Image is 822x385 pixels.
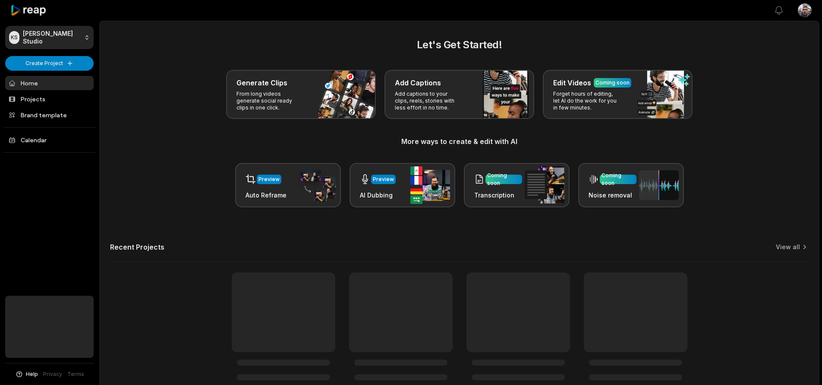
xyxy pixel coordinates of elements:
[553,78,591,88] h3: Edit Videos
[589,191,636,200] h3: Noise removal
[26,370,38,378] span: Help
[360,191,396,200] h3: AI Dubbing
[236,91,303,111] p: From long videos generate social ready clips in one click.
[296,169,336,202] img: auto_reframe.png
[639,170,679,200] img: noise_removal.png
[410,166,450,204] img: ai_dubbing.png
[553,91,620,111] p: Forget hours of editing, let AI do the work for you in few minutes.
[525,166,564,203] img: transcription.png
[246,191,287,200] h3: Auto Reframe
[9,31,19,44] div: KS
[15,370,38,378] button: Help
[67,370,84,378] a: Terms
[395,78,441,88] h3: Add Captions
[110,243,164,251] h2: Recent Projects
[5,108,94,122] a: Brand template
[23,30,81,45] p: [PERSON_NAME] Studio
[258,175,280,183] div: Preview
[487,172,520,187] div: Coming soon
[595,79,630,87] div: Coming soon
[395,91,462,111] p: Add captions to your clips, reels, stories with less effort in no time.
[5,92,94,106] a: Projects
[373,175,394,183] div: Preview
[474,191,522,200] h3: Transcription
[602,172,635,187] div: Coming soon
[5,56,94,71] button: Create Project
[5,133,94,147] a: Calendar
[43,370,62,378] a: Privacy
[5,76,94,90] a: Home
[776,243,800,251] a: View all
[110,37,809,53] h2: Let's Get Started!
[236,78,287,88] h3: Generate Clips
[110,136,809,147] h3: More ways to create & edit with AI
